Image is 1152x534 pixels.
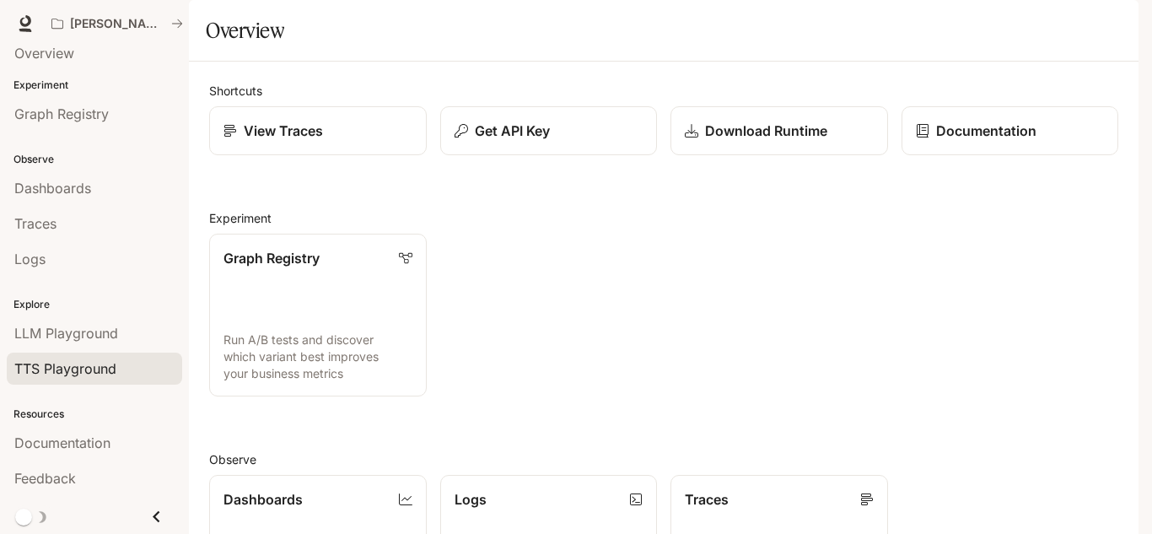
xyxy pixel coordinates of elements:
p: Traces [685,489,729,510]
a: Documentation [902,106,1119,155]
p: View Traces [244,121,323,141]
p: Get API Key [475,121,550,141]
a: View Traces [209,106,427,155]
a: Graph RegistryRun A/B tests and discover which variant best improves your business metrics [209,234,427,396]
h2: Shortcuts [209,82,1118,100]
p: [PERSON_NAME] [70,17,164,31]
p: Dashboards [223,489,303,510]
p: Graph Registry [223,248,320,268]
h2: Observe [209,450,1118,468]
h1: Overview [206,13,284,47]
p: Run A/B tests and discover which variant best improves your business metrics [223,332,412,382]
a: Download Runtime [670,106,888,155]
p: Documentation [936,121,1036,141]
button: Get API Key [440,106,658,155]
h2: Experiment [209,209,1118,227]
p: Download Runtime [705,121,827,141]
p: Logs [455,489,487,510]
button: All workspaces [44,7,191,40]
